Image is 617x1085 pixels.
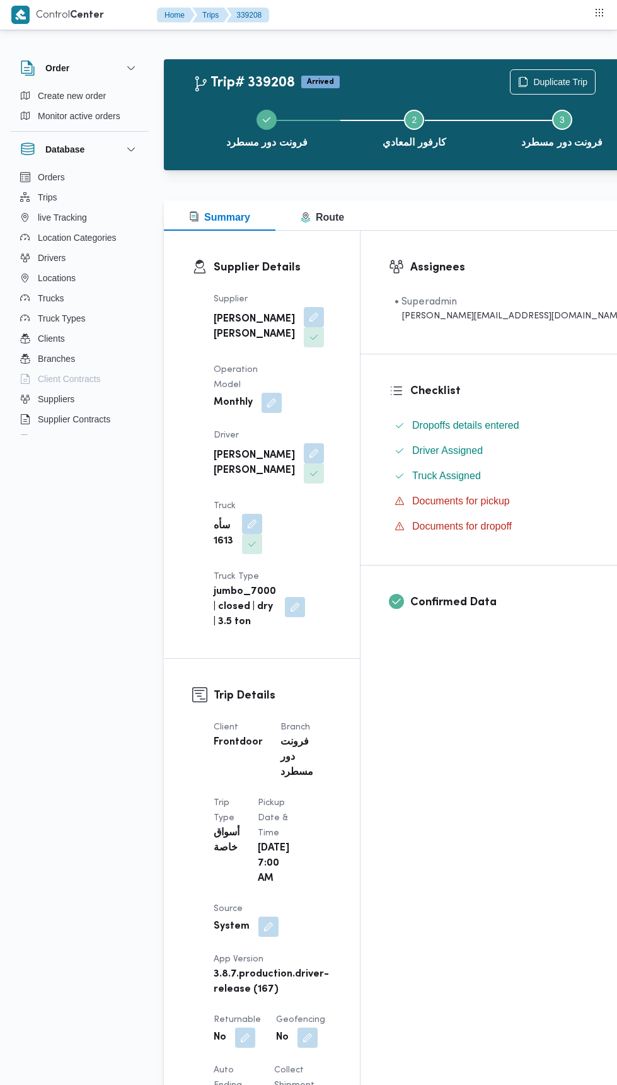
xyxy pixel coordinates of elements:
button: Duplicate Trip [510,69,596,95]
button: 339208 [226,8,269,23]
b: System [214,919,250,934]
span: Supplier Contracts [38,412,110,427]
b: [PERSON_NAME] [PERSON_NAME] [214,312,295,342]
span: Create new order [38,88,106,103]
span: Devices [38,432,69,447]
svg: Step 1 is complete [262,115,272,125]
button: Client Contracts [15,369,144,389]
div: Database [10,167,149,440]
button: Supplier Contracts [15,409,144,429]
button: Database [20,142,139,157]
button: Orders [15,167,144,187]
span: Client Contracts [38,371,101,386]
span: Trip Type [214,799,234,822]
span: Suppliers [38,392,74,407]
span: Operation Model [214,366,258,389]
b: [DATE] 7:00 AM [258,841,289,886]
span: Branches [38,351,75,366]
b: 3.8.7.production.driver-release (167) [214,967,329,997]
span: Duplicate Trip [533,74,587,90]
button: Devices [15,429,144,450]
span: Summary [189,212,250,223]
span: Dropoffs details entered [412,418,519,433]
button: Drivers [15,248,144,268]
span: Documents for dropoff [412,519,512,534]
button: Truck Types [15,308,144,328]
button: كارفور المعادي [340,95,488,160]
b: Arrived [307,78,334,86]
div: Order [10,86,149,131]
span: Arrived [301,76,340,88]
span: Clients [38,331,65,346]
span: 3 [560,115,565,125]
button: live Tracking [15,207,144,228]
b: فرونت دور مسطرد [280,735,313,780]
b: [PERSON_NAME] [PERSON_NAME] [214,448,295,479]
span: Dropoffs details entered [412,420,519,431]
span: Trucks [38,291,64,306]
span: Monitor active orders [38,108,120,124]
button: Order [20,61,139,76]
span: Location Categories [38,230,117,245]
span: Documents for pickup [412,496,510,506]
span: Geofencing [276,1016,325,1024]
button: Trips [192,8,229,23]
span: Truck Types [38,311,85,326]
span: Driver Assigned [412,443,483,458]
span: App Version [214,955,263,963]
span: Documents for dropoff [412,521,512,531]
h3: Trip Details [214,687,332,704]
h3: Order [45,61,69,76]
span: Orders [38,170,65,185]
span: 2 [412,115,417,125]
span: Truck Assigned [412,470,481,481]
button: Trucks [15,288,144,308]
span: live Tracking [38,210,87,225]
span: كارفور المعادي [383,135,446,150]
button: فرونت دور مسطرد [193,95,340,160]
span: Branch [280,723,310,731]
span: فرونت دور مسطرد [521,135,603,150]
b: Monthly [214,395,253,410]
button: Home [157,8,195,23]
span: Truck Type [214,572,259,581]
h2: Trip# 339208 [193,75,295,91]
b: سأه 1613 [214,519,233,549]
span: فرونت دور مسطرد [226,135,308,150]
h3: Supplier Details [214,259,332,276]
button: Suppliers [15,389,144,409]
button: Clients [15,328,144,349]
img: X8yXhbKr1z7QwAAAABJRU5ErkJggg== [11,6,30,24]
b: No [214,1030,226,1045]
span: Locations [38,270,76,286]
span: Returnable [214,1016,261,1024]
span: Source [214,905,243,913]
span: Pickup date & time [258,799,288,837]
b: No [276,1030,289,1045]
button: Branches [15,349,144,369]
span: Client [214,723,238,731]
button: Trips [15,187,144,207]
b: Frontdoor [214,735,263,750]
button: Create new order [15,86,144,106]
span: Truck [214,502,236,510]
button: Location Categories [15,228,144,248]
h3: Database [45,142,84,157]
span: Driver Assigned [412,445,483,456]
span: Supplier [214,295,248,303]
button: Locations [15,268,144,288]
span: Driver [214,431,239,439]
button: Monitor active orders [15,106,144,126]
b: أسواق خاصة [214,826,240,856]
span: Truck Assigned [412,468,481,484]
span: Route [301,212,344,223]
b: Center [70,11,104,20]
span: Drivers [38,250,66,265]
span: Documents for pickup [412,494,510,509]
b: jumbo_7000 | closed | dry | 3.5 ton [214,584,276,630]
span: Trips [38,190,57,205]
